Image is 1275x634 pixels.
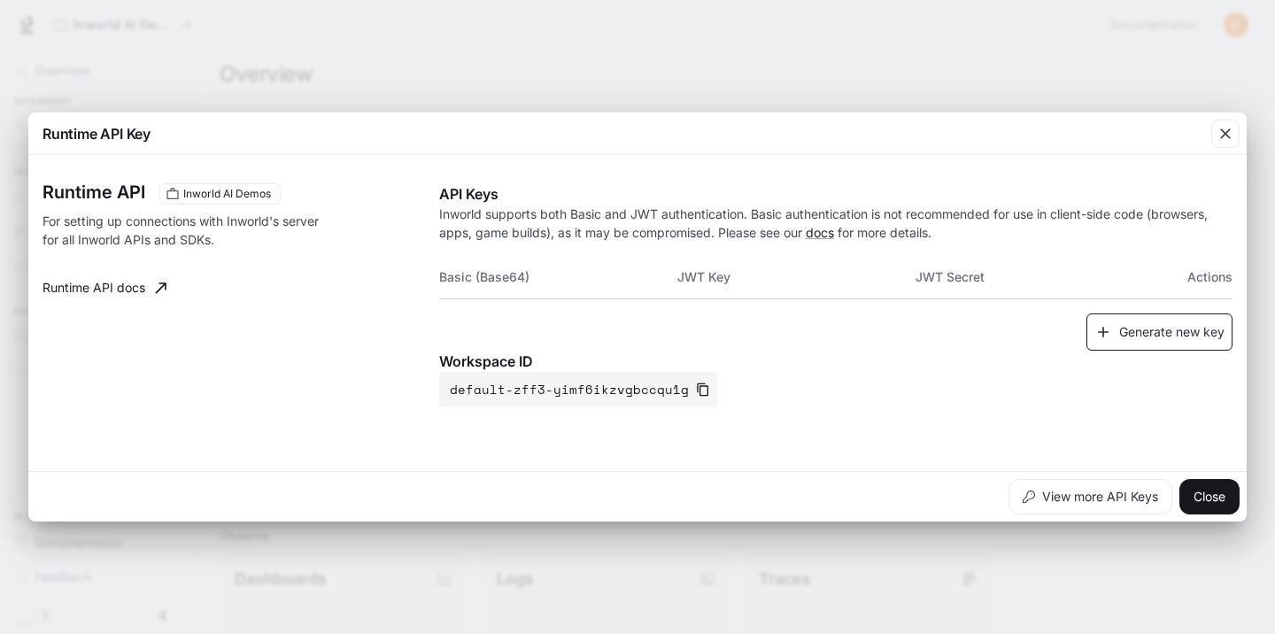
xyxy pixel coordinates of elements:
th: JWT Key [677,256,916,298]
p: For setting up connections with Inworld's server for all Inworld APIs and SDKs. [42,212,329,249]
h3: Runtime API [42,183,145,201]
th: Basic (Base64) [439,256,677,298]
a: Runtime API docs [35,270,174,305]
div: These keys will apply to your current workspace only [159,183,281,205]
a: docs [806,225,834,240]
th: JWT Secret [916,256,1154,298]
th: Actions [1153,256,1232,298]
span: Inworld AI Demos [176,186,278,202]
button: Generate new key [1086,313,1232,352]
button: default-zff3-yimf6ikzvgbccqu1g [439,372,717,407]
p: Workspace ID [439,351,1232,372]
button: Close [1179,479,1240,514]
p: Inworld supports both Basic and JWT authentication. Basic authentication is not recommended for u... [439,205,1232,242]
button: View more API Keys [1008,479,1172,514]
p: API Keys [439,183,1232,205]
p: Runtime API Key [42,123,151,144]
